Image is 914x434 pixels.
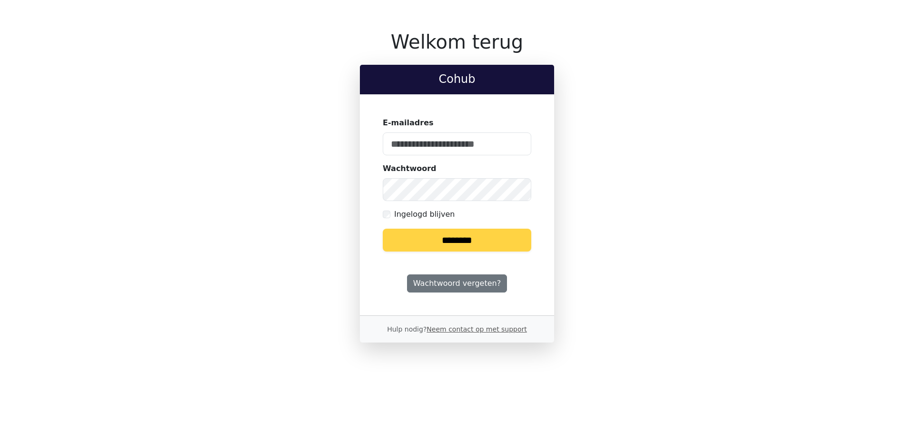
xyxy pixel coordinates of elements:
a: Wachtwoord vergeten? [407,274,507,293]
label: Ingelogd blijven [394,209,455,220]
h2: Cohub [368,72,546,86]
label: E-mailadres [383,117,434,129]
small: Hulp nodig? [387,325,527,333]
label: Wachtwoord [383,163,437,174]
a: Neem contact op met support [427,325,527,333]
h1: Welkom terug [360,30,554,53]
